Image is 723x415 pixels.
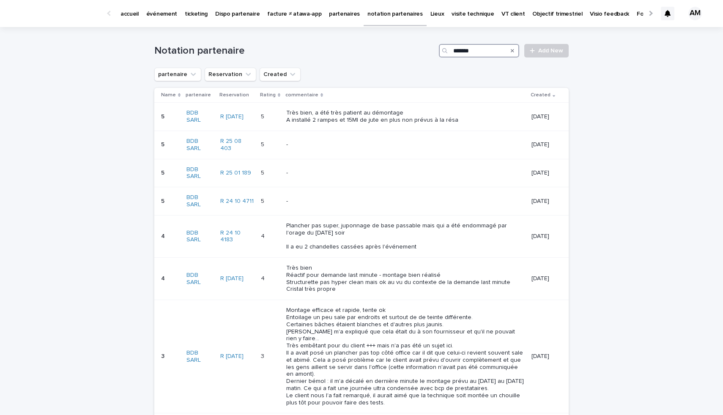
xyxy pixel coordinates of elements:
p: 5 [261,112,266,120]
a: BDB SARL [186,194,214,208]
p: Reservation [219,90,249,100]
a: BDB SARL [186,272,214,286]
button: partenaire [154,68,201,81]
p: - [286,198,525,205]
p: 5 [161,196,166,205]
p: 5 [161,112,166,120]
a: BDB SARL [186,349,214,364]
span: Add New [538,48,563,54]
p: [DATE] [531,169,555,177]
p: 5 [261,168,266,177]
p: [DATE] [531,198,555,205]
button: Created [260,68,301,81]
p: [DATE] [531,113,555,120]
p: 4 [261,273,266,282]
p: Name [161,90,176,100]
a: BDB SARL [186,166,214,180]
tr: 55 BDB SARL R 25 01 189 55 -[DATE] [154,159,569,187]
p: commentaire [285,90,318,100]
p: Montage efficace et rapide, tente ok Entoilage un peu sale par endroits et surtout de de teinte d... [286,307,525,406]
tr: 55 BDB SARL R [DATE] 55 Très bien, a été très patient au démontage A installé 2 rampes et 15Ml de... [154,103,569,131]
p: Rating [260,90,276,100]
p: Très bien, a été très patient au démontage A installé 2 rampes et 15Ml de jute en plus non prévus... [286,109,525,124]
p: 5 [261,196,266,205]
img: Ls34BcGeRexTGTNfXpUC [17,5,99,22]
p: - [286,169,525,177]
button: Reservation [205,68,256,81]
p: 4 [161,231,167,240]
a: R [DATE] [220,353,244,360]
p: 5 [161,168,166,177]
h1: Notation partenaire [154,45,435,57]
p: partenaire [186,90,211,100]
tr: 44 BDB SARL R 24 10 4183 44 Plancher pas super, juponnage de base passable mais qui a été endomma... [154,215,569,257]
a: R 24 10 4183 [220,229,254,244]
p: [DATE] [531,233,555,240]
p: Plancher pas super, juponnage de base passable mais qui a été endommagé par l'orage du [DATE] soi... [286,222,525,251]
a: R [DATE] [220,275,244,282]
input: Search [439,44,519,57]
a: R [DATE] [220,113,244,120]
a: BDB SARL [186,138,214,152]
a: R 24 10 4711 [220,198,254,205]
a: BDB SARL [186,229,214,244]
tr: 33 BDB SARL R [DATE] 33 Montage efficace et rapide, tente ok Entoilage un peu sale par endroits e... [154,300,569,413]
a: BDB SARL [186,109,214,124]
a: R 25 01 189 [220,169,251,177]
p: - [286,141,525,148]
a: R 25 08 403 [220,138,254,152]
p: 4 [161,273,167,282]
tr: 55 BDB SARL R 24 10 4711 55 -[DATE] [154,187,569,216]
div: AM [688,7,702,20]
p: [DATE] [531,141,555,148]
p: Created [531,90,550,100]
p: 5 [161,139,166,148]
p: [DATE] [531,353,555,360]
p: 3 [261,351,266,360]
p: 4 [261,231,266,240]
p: 5 [261,139,266,148]
tr: 44 BDB SARL R [DATE] 44 Très bien Réactif pour demande last minute - montage bien réalisé Structu... [154,257,569,300]
p: [DATE] [531,275,555,282]
tr: 55 BDB SARL R 25 08 403 55 -[DATE] [154,131,569,159]
p: 3 [161,351,166,360]
p: Très bien Réactif pour demande last minute - montage bien réalisé Structurette pas hyper clean ma... [286,265,525,293]
a: Add New [524,44,569,57]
